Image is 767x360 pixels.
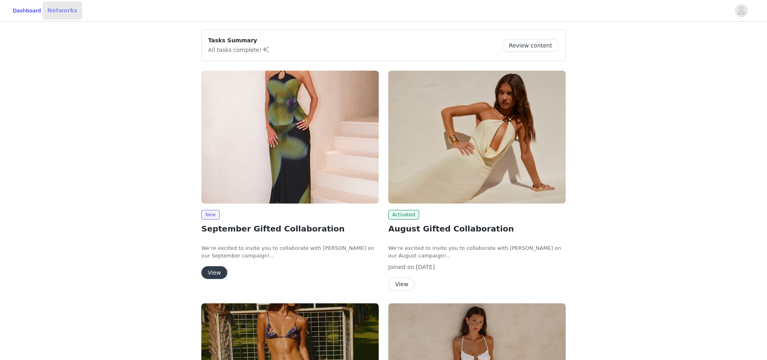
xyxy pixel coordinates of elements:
[388,210,419,220] span: Activated
[43,2,82,20] a: Networks
[208,45,270,54] p: All tasks complete!
[201,266,227,279] button: View
[388,281,415,287] a: View
[416,264,435,270] span: [DATE]
[388,278,415,291] button: View
[388,244,566,260] p: We’re excited to invite you to collaborate with [PERSON_NAME] on our August campaign!
[388,71,566,204] img: Peppermayo AUS
[201,244,379,260] p: We’re excited to invite you to collaborate with [PERSON_NAME] on our September campaign!
[388,264,414,270] span: Joined on
[13,7,41,15] a: Dashboard
[201,210,220,220] span: New
[208,36,270,45] p: Tasks Summary
[737,4,745,17] div: avatar
[201,270,227,276] a: View
[502,39,559,52] button: Review content
[201,71,379,204] img: Peppermayo AUS
[201,223,379,235] h2: September Gifted Collaboration
[388,223,566,235] h2: August Gifted Collaboration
